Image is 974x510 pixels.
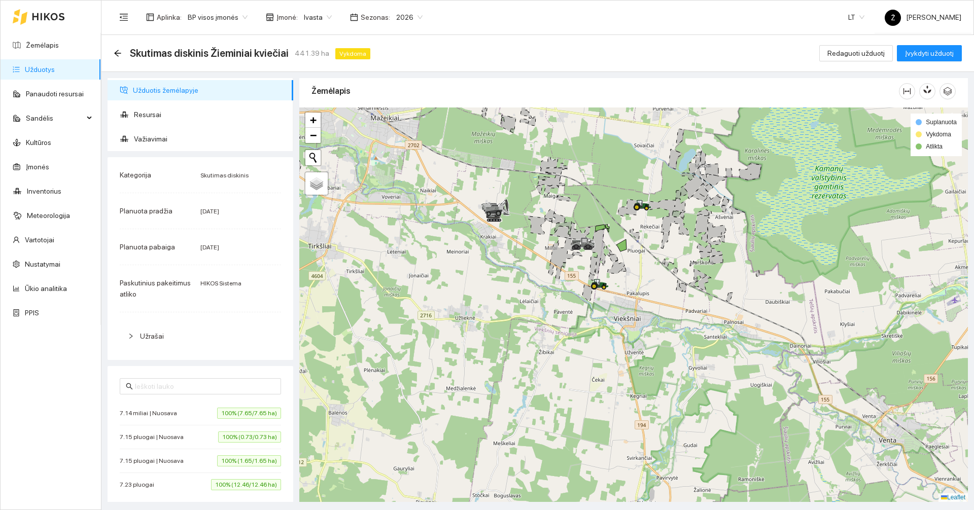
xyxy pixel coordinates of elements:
[134,129,285,149] span: Važiavimai
[120,456,189,466] span: 7.15 pluogai | Nuosava
[120,480,159,490] span: 7.23 pluogai
[120,207,172,215] span: Planuota pradžia
[218,431,281,443] span: 100% (0.73/0.73 ha)
[897,45,962,61] button: Įvykdyti užduotį
[26,138,51,147] a: Kultūros
[200,244,219,251] span: [DATE]
[926,119,957,126] span: Suplanuota
[926,143,943,150] span: Atlikta
[941,494,965,501] a: Leaflet
[350,13,358,21] span: calendar
[146,13,154,21] span: layout
[891,10,895,26] span: Ž
[304,10,332,25] span: Ivasta
[126,383,133,390] span: search
[188,10,248,25] span: BP visos įmonės
[120,279,191,298] span: Paskutinius pakeitimus atliko
[120,243,175,251] span: Planuota pabaiga
[200,172,249,179] span: Skutimas diskinis
[311,77,899,105] div: Žemėlapis
[310,129,317,141] span: −
[157,12,182,23] span: Aplinka :
[25,309,39,317] a: PPIS
[310,114,317,126] span: +
[848,10,864,25] span: LT
[114,49,122,58] div: Atgal
[25,65,55,74] a: Užduotys
[266,13,274,21] span: shop
[217,455,281,466] span: 100% (1.65/1.65 ha)
[211,479,281,490] span: 100% (12.46/12.46 ha)
[276,12,298,23] span: Įmonė :
[819,49,893,57] a: Redaguoti užduotį
[120,171,151,179] span: Kategorija
[25,260,60,268] a: Nustatymai
[361,12,390,23] span: Sezonas :
[27,187,61,195] a: Inventorius
[120,408,182,418] span: 7.14 miliai | Nuosava
[25,284,67,293] a: Ūkio analitika
[885,13,961,21] span: [PERSON_NAME]
[114,7,134,27] button: menu-fold
[396,10,423,25] span: 2026
[133,80,285,100] span: Užduotis žemėlapyje
[27,211,70,220] a: Meteorologija
[899,83,915,99] button: column-width
[295,48,329,59] span: 441.39 ha
[128,333,134,339] span: right
[120,432,189,442] span: 7.15 pluogai | Nuosava
[217,408,281,419] span: 100% (7.65/7.65 ha)
[926,131,951,138] span: Vykdoma
[905,48,954,59] span: Įvykdyti užduotį
[130,45,289,61] span: Skutimas diskinis Žieminiai kviečiai
[134,104,285,125] span: Resursai
[114,49,122,57] span: arrow-left
[305,128,321,143] a: Zoom out
[119,13,128,22] span: menu-fold
[26,108,84,128] span: Sandėlis
[135,381,275,392] input: Ieškoti lauko
[899,87,915,95] span: column-width
[26,41,59,49] a: Žemėlapis
[305,113,321,128] a: Zoom in
[200,280,241,287] span: HIKOS Sistema
[335,48,370,59] span: Vykdoma
[25,236,54,244] a: Vartotojai
[827,48,885,59] span: Redaguoti užduotį
[26,163,49,171] a: Įmonės
[305,150,321,165] button: Initiate a new search
[200,208,219,215] span: [DATE]
[120,324,281,348] div: Užrašai
[305,172,328,195] a: Layers
[26,90,84,98] a: Panaudoti resursai
[140,332,164,340] span: Užrašai
[819,45,893,61] button: Redaguoti užduotį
